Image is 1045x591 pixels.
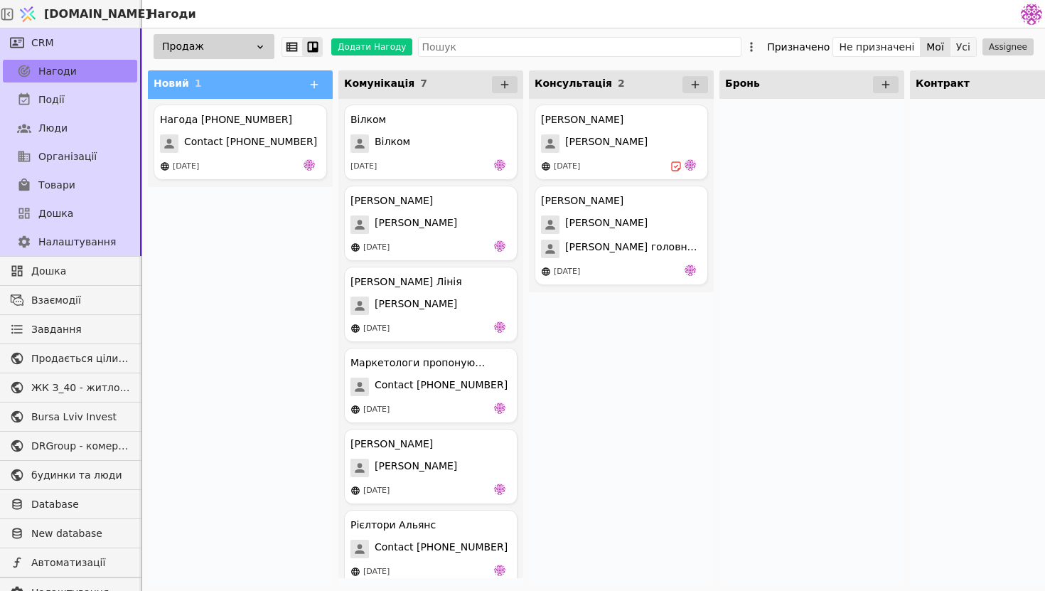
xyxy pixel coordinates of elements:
[173,161,199,173] div: [DATE]
[31,264,130,279] span: Дошка
[375,215,457,234] span: [PERSON_NAME]
[38,149,97,164] span: Організації
[160,112,292,127] div: Нагода [PHONE_NUMBER]
[420,78,427,89] span: 7
[494,159,505,171] img: de
[363,485,390,497] div: [DATE]
[3,117,137,139] a: Люди
[38,235,116,250] span: Налаштування
[3,88,137,111] a: Події
[375,378,508,396] span: Contact [PHONE_NUMBER]
[160,161,170,171] img: online-store.svg
[31,526,130,541] span: New database
[350,567,360,577] img: online-store.svg
[344,429,518,504] div: [PERSON_NAME][PERSON_NAME][DATE]de
[3,230,137,253] a: Налаштування
[685,159,696,171] img: de
[494,240,505,252] img: de
[541,112,623,127] div: [PERSON_NAME]
[154,105,327,180] div: Нагода [PHONE_NUMBER]Contact [PHONE_NUMBER][DATE]de
[565,215,648,234] span: [PERSON_NAME]
[3,260,137,282] a: Дошка
[350,112,386,127] div: Вілком
[344,348,518,423] div: Маркетологи пропонують співпрацюContact [PHONE_NUMBER][DATE]de
[767,37,830,57] div: Призначено
[344,78,414,89] span: Комунікація
[3,174,137,196] a: Товари
[344,186,518,261] div: [PERSON_NAME][PERSON_NAME][DATE]de
[363,566,390,578] div: [DATE]
[725,78,760,89] span: Бронь
[31,380,130,395] span: ЖК З_40 - житлова та комерційна нерухомість класу Преміум
[31,322,82,337] span: Завдання
[375,540,508,558] span: Contact [PHONE_NUMBER]
[921,37,950,57] button: Мої
[3,522,137,545] a: New database
[195,78,202,89] span: 1
[331,38,412,55] button: Додати Нагоду
[565,240,702,258] span: [PERSON_NAME] головний номер
[31,555,130,570] span: Автоматизації
[38,178,75,193] span: Товари
[344,105,518,180] div: ВілкомВілком[DATE]de
[3,551,137,574] a: Автоматизації
[833,37,921,57] button: Не призначені
[17,1,38,28] img: Logo
[142,6,196,23] h2: Нагоди
[3,145,137,168] a: Організації
[363,242,390,254] div: [DATE]
[44,6,151,23] span: [DOMAIN_NAME]
[31,351,130,366] span: Продається цілий будинок [PERSON_NAME] нерухомість
[363,404,390,416] div: [DATE]
[350,486,360,496] img: online-store.svg
[350,324,360,334] img: online-store.svg
[38,92,65,107] span: Події
[363,323,390,335] div: [DATE]
[38,206,73,221] span: Дошка
[350,437,433,452] div: [PERSON_NAME]
[31,36,54,50] span: CRM
[375,297,457,315] span: [PERSON_NAME]
[14,1,142,28] a: [DOMAIN_NAME]
[3,31,137,54] a: CRM
[344,267,518,342] div: [PERSON_NAME] Лінія[PERSON_NAME][DATE]de
[950,37,976,57] button: Усі
[350,275,462,289] div: [PERSON_NAME] Лінія
[350,161,377,173] div: [DATE]
[916,78,970,89] span: Контракт
[1021,4,1042,25] img: 137b5da8a4f5046b86490006a8dec47a
[350,405,360,415] img: online-store.svg
[350,193,433,208] div: [PERSON_NAME]
[494,484,505,495] img: de
[3,318,137,341] a: Завдання
[304,159,315,171] img: de
[31,410,130,425] span: Bursa Lviv Invest
[350,356,486,371] div: Маркетологи пропонують співпрацю
[554,161,580,173] div: [DATE]
[982,38,1034,55] button: Assignee
[554,266,580,278] div: [DATE]
[31,497,130,512] span: Database
[154,34,274,59] div: Продаж
[535,105,708,180] div: [PERSON_NAME][PERSON_NAME][DATE]de
[541,193,623,208] div: [PERSON_NAME]
[3,435,137,457] a: DRGroup - комерційна нерухоомість
[685,265,696,276] img: de
[38,121,68,136] span: Люди
[418,37,741,57] input: Пошук
[3,60,137,82] a: Нагоди
[344,510,518,585] div: Рієлтори АльянсContact [PHONE_NUMBER][DATE]de
[3,493,137,516] a: Database
[541,161,551,171] img: online-store.svg
[350,243,360,252] img: online-store.svg
[350,518,436,533] div: Рієлтори Альянс
[31,293,130,308] span: Взаємодії
[3,202,137,225] a: Дошка
[3,405,137,428] a: Bursa Lviv Invest
[3,289,137,312] a: Взаємодії
[3,347,137,370] a: Продається цілий будинок [PERSON_NAME] нерухомість
[375,459,457,477] span: [PERSON_NAME]
[38,64,77,79] span: Нагоди
[375,134,410,153] span: Вілком
[618,78,625,89] span: 2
